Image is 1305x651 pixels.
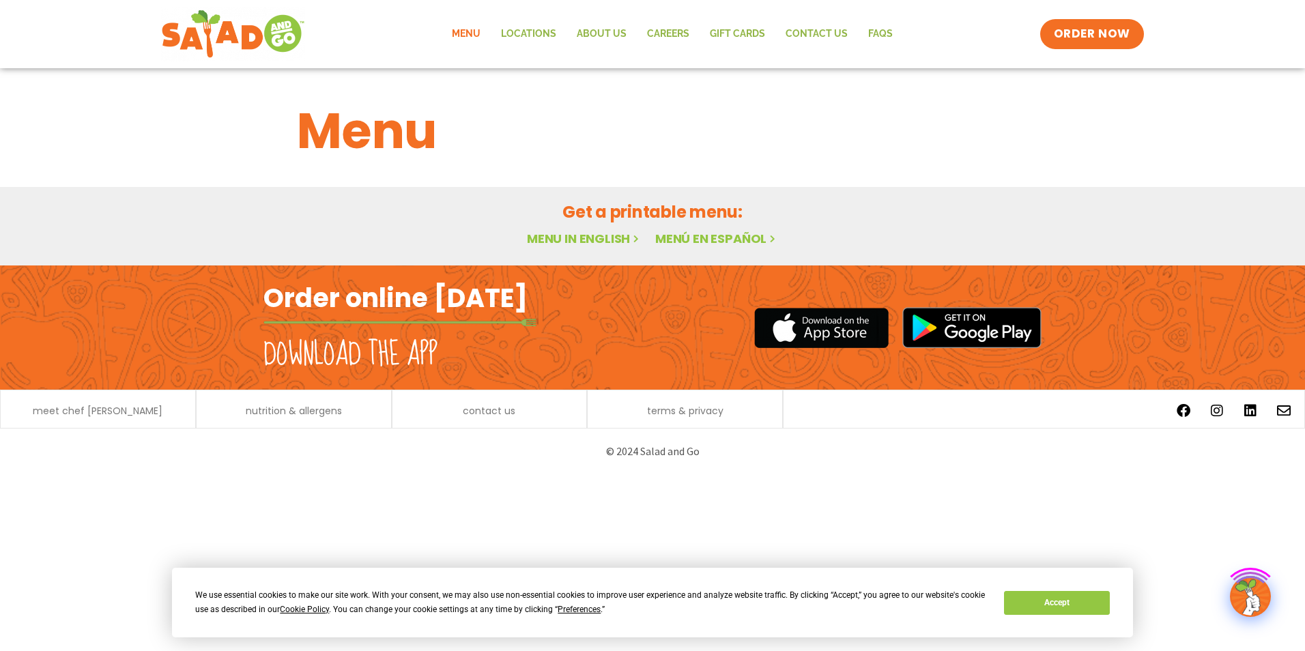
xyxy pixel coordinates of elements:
a: ORDER NOW [1040,19,1144,49]
h2: Download the app [263,336,438,374]
a: nutrition & allergens [246,406,342,416]
button: Accept [1004,591,1109,615]
span: Preferences [558,605,601,614]
a: meet chef [PERSON_NAME] [33,406,162,416]
div: We use essential cookies to make our site work. With your consent, we may also use non-essential ... [195,588,988,617]
img: new-SAG-logo-768×292 [161,7,305,61]
a: Locations [491,18,567,50]
div: Cookie Consent Prompt [172,568,1133,637]
img: appstore [754,306,889,350]
a: Contact Us [775,18,858,50]
a: Menu in English [527,230,642,247]
a: Careers [637,18,700,50]
h2: Get a printable menu: [297,200,1008,224]
img: fork [263,319,536,326]
a: Menú en español [655,230,778,247]
h2: Order online [DATE] [263,281,528,315]
h1: Menu [297,94,1008,168]
span: ORDER NOW [1054,26,1130,42]
nav: Menu [442,18,903,50]
span: Cookie Policy [280,605,329,614]
a: GIFT CARDS [700,18,775,50]
a: FAQs [858,18,903,50]
a: contact us [463,406,515,416]
p: © 2024 Salad and Go [270,442,1035,461]
a: About Us [567,18,637,50]
a: Menu [442,18,491,50]
a: terms & privacy [647,406,723,416]
img: google_play [902,307,1042,348]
